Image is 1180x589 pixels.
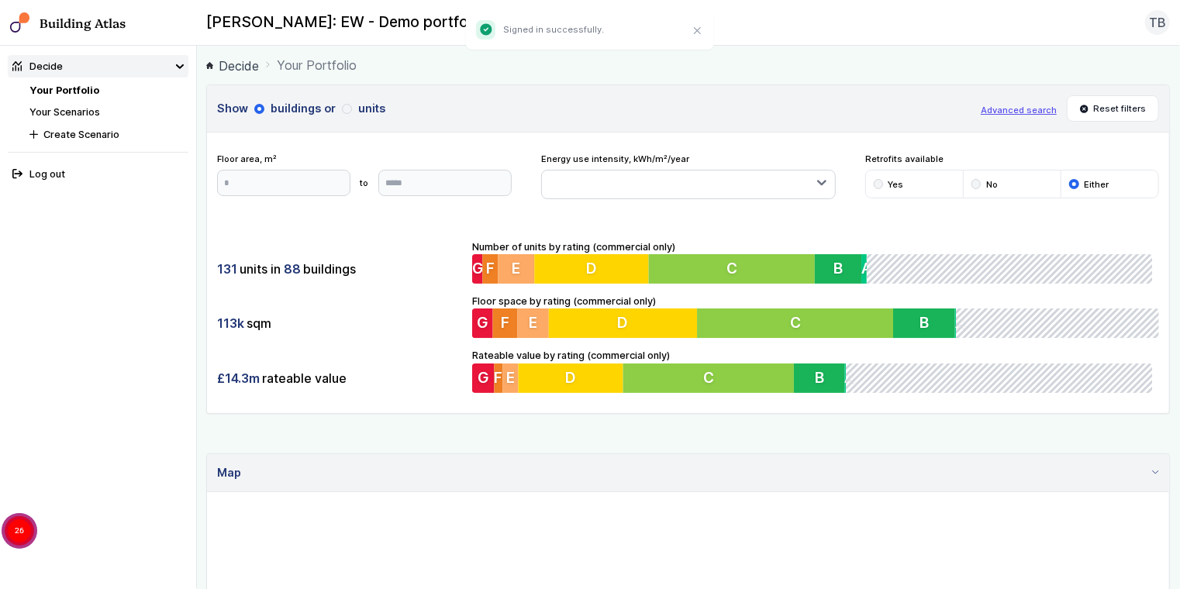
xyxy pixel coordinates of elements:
[501,314,509,332] span: F
[981,104,1057,116] button: Advanced search
[8,163,188,185] button: Log out
[472,259,484,277] span: G
[217,254,462,284] div: units in buildings
[790,314,801,332] span: C
[549,308,697,338] button: D
[486,259,495,277] span: F
[837,259,847,277] span: B
[217,100,971,117] h3: Show
[503,23,604,36] p: Signed in successfully.
[207,454,1169,492] summary: Map
[507,368,516,387] span: E
[478,368,489,387] span: G
[650,254,819,284] button: C
[849,363,850,393] button: A
[529,314,537,332] span: E
[495,363,503,393] button: F
[729,259,740,277] span: C
[920,314,929,332] span: B
[866,259,876,277] span: A
[277,56,357,74] span: Your Portfolio
[512,259,521,277] span: E
[866,254,871,284] button: A
[472,363,495,393] button: G
[10,12,30,33] img: main-0bbd2752.svg
[1067,95,1160,122] button: Reset filters
[493,308,518,338] button: F
[284,260,301,277] span: 88
[472,239,1159,284] div: Number of units by rating (commercial only)
[25,123,188,146] button: Create Scenario
[472,308,493,338] button: G
[697,308,893,338] button: C
[217,370,260,387] span: £14.3m
[541,153,835,200] div: Energy use intensity, kWh/m²/year
[477,314,488,332] span: G
[503,363,519,393] button: E
[472,348,1159,393] div: Rateable value by rating (commercial only)
[483,254,499,284] button: F
[535,254,650,284] button: D
[1149,13,1166,32] span: TB
[849,368,859,387] span: A
[519,363,624,393] button: D
[472,254,483,284] button: G
[206,12,484,33] h2: [PERSON_NAME]: EW - Demo portfolio
[688,21,708,41] button: Close
[12,59,63,74] div: Decide
[206,57,259,75] a: Decide
[217,153,511,196] div: Floor area, m²
[217,260,237,277] span: 131
[625,363,798,393] button: C
[8,55,188,77] summary: Decide
[567,368,578,387] span: D
[706,368,716,387] span: C
[499,254,535,284] button: E
[495,368,503,387] span: F
[29,84,99,96] a: Your Portfolio
[955,314,965,332] span: A
[818,368,827,387] span: B
[217,308,462,338] div: sqm
[217,363,462,393] div: rateable value
[797,363,848,393] button: B
[217,315,244,332] span: 113k
[518,308,549,338] button: E
[618,314,629,332] span: D
[819,254,866,284] button: B
[217,170,511,196] form: to
[1145,10,1170,35] button: TB
[893,308,955,338] button: B
[865,153,1159,165] span: Retrofits available
[588,259,599,277] span: D
[29,106,100,118] a: Your Scenarios
[472,294,1159,339] div: Floor space by rating (commercial only)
